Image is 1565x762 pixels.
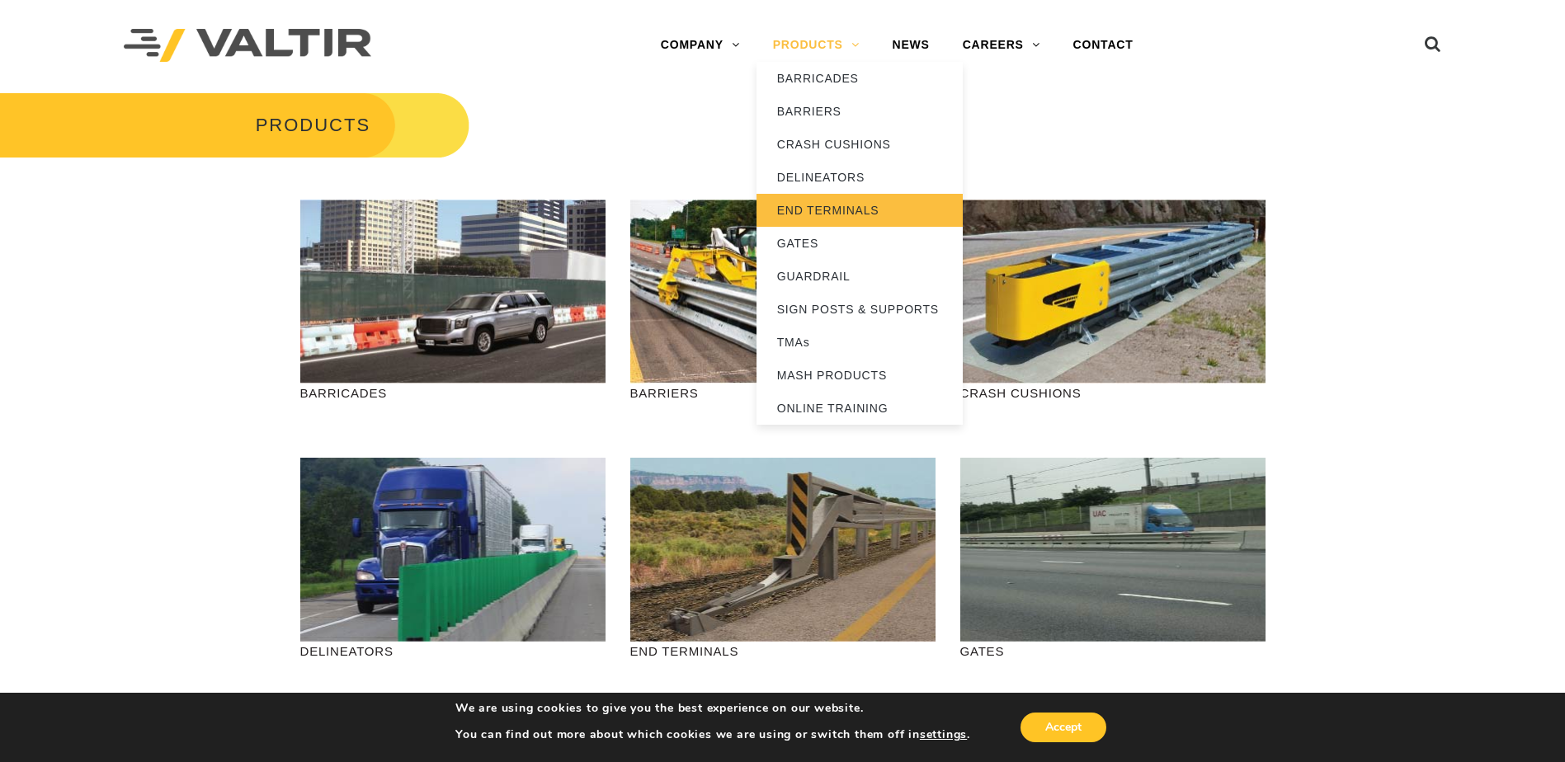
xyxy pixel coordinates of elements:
p: GATES [960,642,1266,661]
p: BARRICADES [300,383,606,402]
p: BARRIERS [630,383,936,402]
a: ONLINE TRAINING [757,392,963,425]
a: PRODUCTS [757,29,876,62]
a: GATES [757,227,963,260]
a: COMPANY [644,29,757,62]
button: Accept [1021,713,1106,742]
p: CRASH CUSHIONS [960,383,1266,402]
a: CRASH CUSHIONS [757,128,963,161]
a: END TERMINALS [757,194,963,227]
a: MASH PRODUCTS [757,359,963,392]
p: We are using cookies to give you the best experience on our website. [455,701,970,716]
img: Valtir [124,29,371,63]
p: END TERMINALS [630,642,936,661]
p: DELINEATORS [300,642,606,661]
button: settings [920,727,967,742]
p: You can find out more about which cookies we are using or switch them off in . [455,727,970,742]
a: TMAs [757,326,963,359]
a: GUARDRAIL [757,260,963,293]
a: CONTACT [1057,29,1150,62]
a: NEWS [876,29,946,62]
a: BARRICADES [757,62,963,95]
a: BARRIERS [757,95,963,128]
a: DELINEATORS [757,161,963,194]
a: CAREERS [946,29,1057,62]
a: SIGN POSTS & SUPPORTS [757,293,963,326]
